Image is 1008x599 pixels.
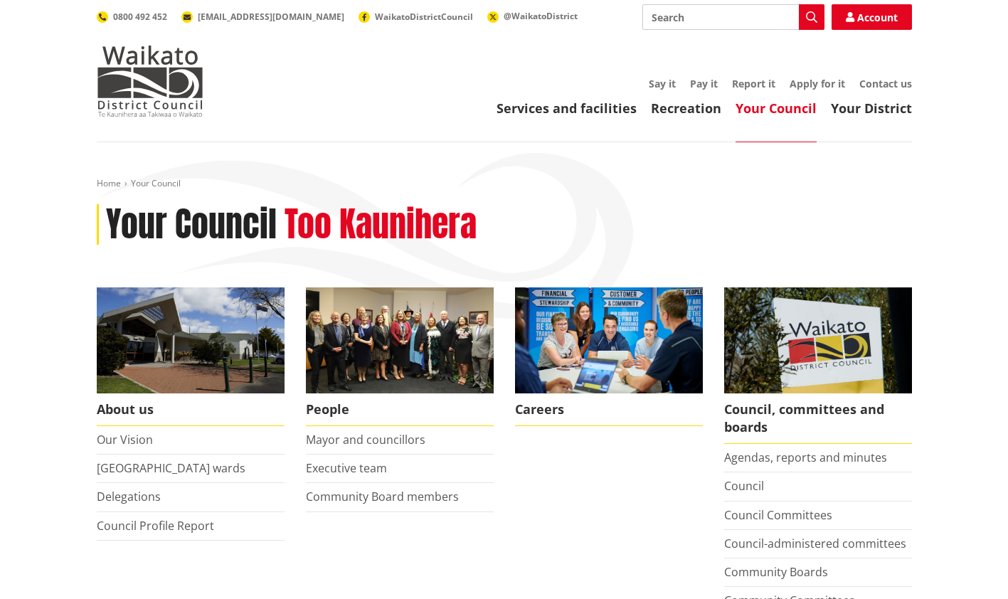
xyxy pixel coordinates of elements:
[732,77,775,90] a: Report it
[97,46,203,117] img: Waikato District Council - Te Kaunihera aa Takiwaa o Waikato
[306,489,459,504] a: Community Board members
[649,77,676,90] a: Say it
[515,287,703,393] img: Office staff in meeting - Career page
[131,177,181,189] span: Your Council
[306,460,387,476] a: Executive team
[97,177,121,189] a: Home
[306,393,494,426] span: People
[97,287,285,393] img: WDC Building 0015
[724,507,832,523] a: Council Committees
[642,4,824,30] input: Search input
[97,489,161,504] a: Delegations
[97,393,285,426] span: About us
[790,77,845,90] a: Apply for it
[515,393,703,426] span: Careers
[306,287,494,426] a: 2022 Council People
[359,11,473,23] a: WaikatoDistrictCouncil
[724,287,912,393] img: Waikato-District-Council-sign
[724,450,887,465] a: Agendas, reports and minutes
[487,10,578,22] a: @WaikatoDistrict
[724,478,764,494] a: Council
[724,564,828,580] a: Community Boards
[113,11,167,23] span: 0800 492 452
[831,100,912,117] a: Your District
[736,100,817,117] a: Your Council
[859,77,912,90] a: Contact us
[306,287,494,393] img: 2022 Council
[181,11,344,23] a: [EMAIL_ADDRESS][DOMAIN_NAME]
[497,100,637,117] a: Services and facilities
[97,518,214,534] a: Council Profile Report
[285,204,477,245] h2: Too Kaunihera
[724,393,912,444] span: Council, committees and boards
[97,432,153,447] a: Our Vision
[651,100,721,117] a: Recreation
[690,77,718,90] a: Pay it
[832,4,912,30] a: Account
[724,536,906,551] a: Council-administered committees
[724,287,912,444] a: Waikato-District-Council-sign Council, committees and boards
[106,204,277,245] h1: Your Council
[375,11,473,23] span: WaikatoDistrictCouncil
[97,178,912,190] nav: breadcrumb
[97,460,245,476] a: [GEOGRAPHIC_DATA] wards
[306,432,425,447] a: Mayor and councillors
[198,11,344,23] span: [EMAIL_ADDRESS][DOMAIN_NAME]
[504,10,578,22] span: @WaikatoDistrict
[97,287,285,426] a: WDC Building 0015 About us
[97,11,167,23] a: 0800 492 452
[515,287,703,426] a: Careers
